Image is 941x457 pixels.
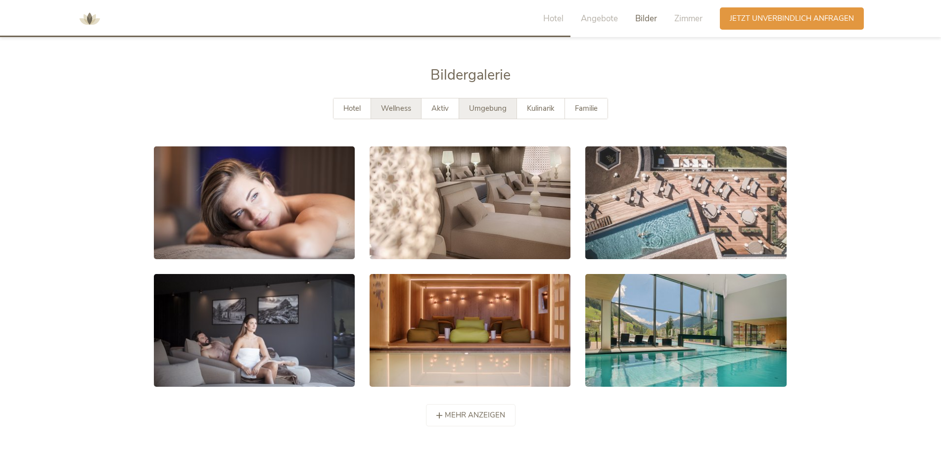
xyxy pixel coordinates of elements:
span: Aktiv [431,103,449,113]
span: Bildergalerie [430,65,511,85]
span: Familie [575,103,598,113]
span: Zimmer [674,13,703,24]
span: Jetzt unverbindlich anfragen [730,13,854,24]
span: Bilder [635,13,657,24]
span: Umgebung [469,103,507,113]
span: Hotel [543,13,564,24]
span: Kulinarik [527,103,555,113]
span: Angebote [581,13,618,24]
span: Hotel [343,103,361,113]
span: Wellness [381,103,411,113]
span: mehr anzeigen [445,410,505,420]
img: AMONTI & LUNARIS Wellnessresort [75,4,104,34]
a: AMONTI & LUNARIS Wellnessresort [75,15,104,22]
